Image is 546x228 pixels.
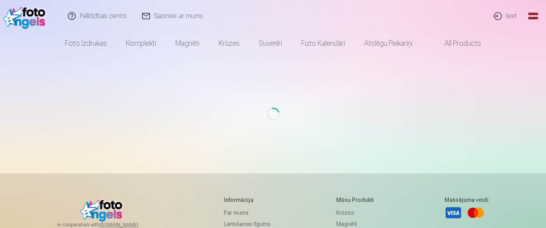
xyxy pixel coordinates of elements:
a: Suvenīri [249,32,292,55]
a: Foto kalendāri [292,32,355,55]
a: Visa [445,204,462,222]
a: Foto izdrukas [55,32,116,55]
a: Komplekti [116,32,166,55]
h5: Informācija [224,196,270,204]
h5: Maksājuma veidi [445,196,489,204]
img: /fa1 [3,3,49,29]
a: All products [422,32,491,55]
a: Par mums [224,207,270,218]
a: Atslēgu piekariņi [355,32,422,55]
a: Krūzes [209,32,249,55]
a: Krūzes [336,207,378,218]
h5: Mūsu produkti [336,196,378,204]
span: In cooperation with [57,222,158,228]
a: Magnēti [166,32,209,55]
a: [DOMAIN_NAME] [99,222,158,228]
a: Mastercard [467,204,485,222]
